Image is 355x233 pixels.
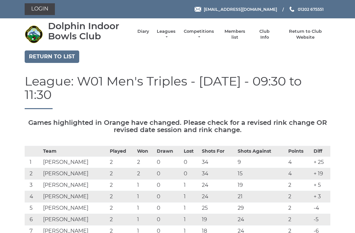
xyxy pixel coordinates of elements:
td: 0 [182,168,200,180]
td: [PERSON_NAME] [41,180,108,191]
span: 01202 675551 [298,7,324,11]
img: Phone us [290,7,294,12]
td: 24 [200,180,236,191]
a: Members list [221,29,248,40]
td: 2 [108,203,135,214]
td: + 19 [312,168,330,180]
th: Shots Against [236,146,287,157]
div: Dolphin Indoor Bowls Club [48,21,131,41]
th: Points [287,146,312,157]
td: 4 [287,157,312,168]
td: 2 [135,157,155,168]
td: 2 [287,214,312,225]
td: [PERSON_NAME] [41,157,108,168]
a: Return to Club Website [281,29,330,40]
td: 0 [155,157,182,168]
td: 21 [236,191,287,203]
td: 1 [135,191,155,203]
td: 0 [155,180,182,191]
td: 2 [108,191,135,203]
td: 6 [25,214,41,225]
th: Lost [182,146,200,157]
img: Email [195,7,201,12]
a: Diary [137,29,149,34]
h5: Games highlighted in Orange have changed. Please check for a revised rink change OR revised date ... [25,119,330,133]
td: 34 [200,157,236,168]
a: Email [EMAIL_ADDRESS][DOMAIN_NAME] [195,6,277,12]
td: 0 [182,157,200,168]
td: 19 [200,214,236,225]
td: 5 [25,203,41,214]
th: Diff [312,146,330,157]
a: Phone us 01202 675551 [289,6,324,12]
td: 1 [135,203,155,214]
td: [PERSON_NAME] [41,191,108,203]
td: 2 [25,168,41,180]
td: 24 [200,191,236,203]
td: 25 [200,203,236,214]
td: -4 [312,203,330,214]
a: Leagues [156,29,177,40]
td: -5 [312,214,330,225]
th: Team [41,146,108,157]
td: [PERSON_NAME] [41,168,108,180]
td: [PERSON_NAME] [41,203,108,214]
td: 19 [236,180,287,191]
a: Login [25,3,55,15]
td: 4 [287,168,312,180]
td: 2 [135,168,155,180]
td: 2 [287,203,312,214]
td: 15 [236,168,287,180]
a: Club Info [255,29,274,40]
td: 3 [25,180,41,191]
td: 1 [182,191,200,203]
td: 0 [155,191,182,203]
td: 2 [108,157,135,168]
td: + 5 [312,180,330,191]
td: 1 [182,180,200,191]
th: Drawn [155,146,182,157]
td: 1 [135,214,155,225]
td: 0 [155,168,182,180]
th: Shots For [200,146,236,157]
th: Played [108,146,135,157]
td: 2 [108,214,135,225]
a: Competitions [183,29,215,40]
td: + 3 [312,191,330,203]
td: 9 [236,157,287,168]
td: + 25 [312,157,330,168]
td: 1 [182,214,200,225]
td: 2 [287,191,312,203]
th: Won [135,146,155,157]
td: 2 [108,180,135,191]
img: Dolphin Indoor Bowls Club [25,25,43,43]
td: 34 [200,168,236,180]
td: 0 [155,203,182,214]
td: 0 [155,214,182,225]
td: 1 [135,180,155,191]
td: 29 [236,203,287,214]
span: [EMAIL_ADDRESS][DOMAIN_NAME] [204,7,277,11]
a: Return to list [25,50,79,63]
td: 1 [182,203,200,214]
td: [PERSON_NAME] [41,214,108,225]
td: 2 [287,180,312,191]
td: 24 [236,214,287,225]
h1: League: W01 Men's Triples - [DATE] - 09:30 to 11:30 [25,74,330,109]
td: 2 [108,168,135,180]
td: 1 [25,157,41,168]
td: 4 [25,191,41,203]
